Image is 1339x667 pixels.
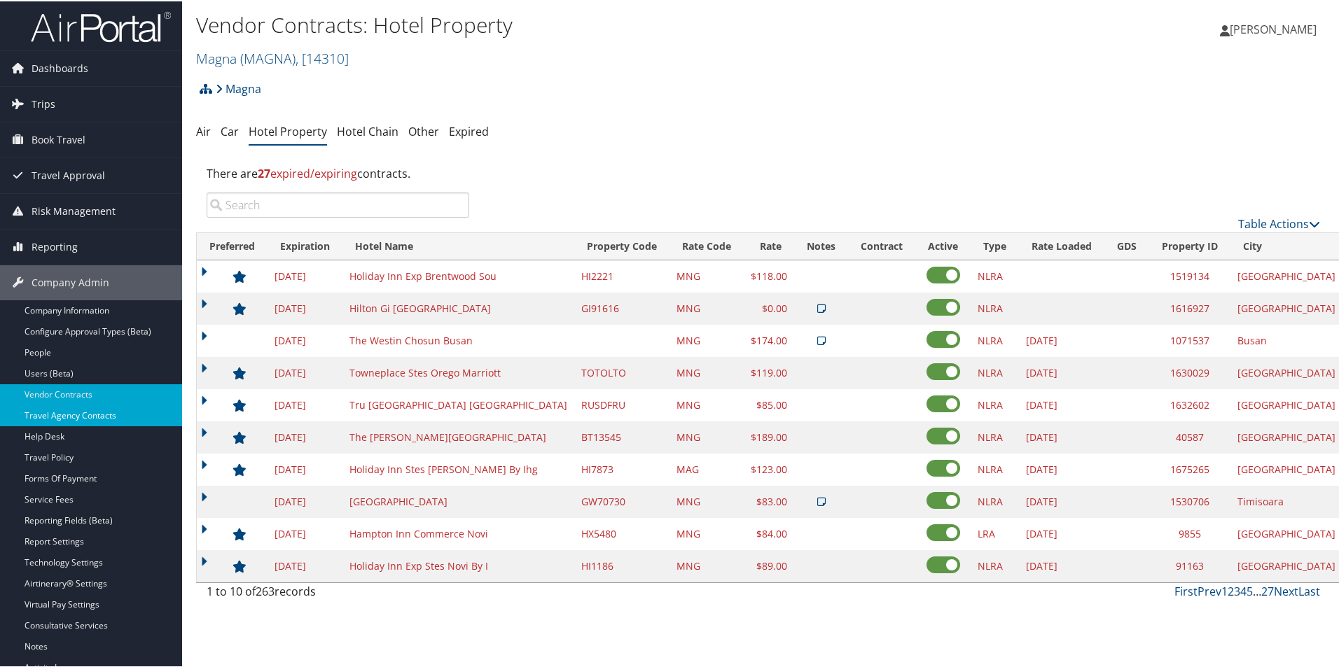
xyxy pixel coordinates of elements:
a: [PERSON_NAME] [1220,7,1331,49]
td: MNG [669,517,744,549]
span: , [ 14310 ] [296,48,349,66]
td: The Westin Chosun Busan [342,323,574,356]
a: Air [196,122,211,138]
td: [DATE] [1019,323,1104,356]
td: NLRA [971,452,1019,484]
td: Towneplace Stes Orego Marriott [342,356,574,388]
th: Expiration: activate to sort column descending [268,232,342,259]
td: $189.00 [744,420,794,452]
th: Type: activate to sort column ascending [971,232,1019,259]
td: $123.00 [744,452,794,484]
span: Book Travel [32,121,85,156]
a: 5 [1247,582,1253,598]
span: 263 [256,582,275,598]
span: expired/expiring [258,164,357,180]
th: Preferred: activate to sort column ascending [197,232,268,259]
div: 1 to 10 of records [207,582,469,605]
td: 1519134 [1149,259,1230,291]
td: MNG [669,388,744,420]
td: GI91616 [574,291,669,323]
td: MNG [669,323,744,356]
td: MNG [669,259,744,291]
td: MNG [669,484,744,517]
td: $119.00 [744,356,794,388]
td: RUSDFRU [574,388,669,420]
h1: Vendor Contracts: Hotel Property [196,9,952,38]
td: 40587 [1149,420,1230,452]
td: MNG [669,356,744,388]
a: First [1174,582,1198,598]
span: Company Admin [32,264,109,299]
td: NLRA [971,420,1019,452]
td: 1530706 [1149,484,1230,517]
td: 1632602 [1149,388,1230,420]
td: NLRA [971,291,1019,323]
th: Active: activate to sort column ascending [915,232,971,259]
td: HI2221 [574,259,669,291]
td: BT13545 [574,420,669,452]
td: Hilton Gi [GEOGRAPHIC_DATA] [342,291,574,323]
a: Hotel Property [249,122,327,138]
a: Last [1298,582,1320,598]
th: Hotel Name: activate to sort column ascending [342,232,574,259]
td: [DATE] [268,356,342,388]
td: 9855 [1149,517,1230,549]
td: Hampton Inn Commerce Novi [342,517,574,549]
a: 3 [1234,582,1240,598]
td: Tru [GEOGRAPHIC_DATA] [GEOGRAPHIC_DATA] [342,388,574,420]
img: airportal-logo.png [31,9,171,42]
td: [DATE] [268,452,342,484]
th: Rate Code: activate to sort column ascending [669,232,744,259]
div: There are contracts. [196,153,1331,191]
a: Expired [449,122,489,138]
th: Property Code: activate to sort column ascending [574,232,669,259]
td: 91163 [1149,549,1230,581]
td: $174.00 [744,323,794,356]
td: [DATE] [268,388,342,420]
a: 1 [1221,582,1228,598]
td: $0.00 [744,291,794,323]
td: HI1186 [574,549,669,581]
a: 4 [1240,582,1247,598]
span: Dashboards [32,50,88,85]
td: [DATE] [1019,388,1104,420]
td: $85.00 [744,388,794,420]
td: [DATE] [1019,549,1104,581]
th: GDS: activate to sort column ascending [1104,232,1149,259]
td: [DATE] [268,291,342,323]
th: Rate Loaded: activate to sort column ascending [1019,232,1104,259]
a: Table Actions [1238,215,1320,230]
td: [DATE] [1019,356,1104,388]
span: … [1253,582,1261,598]
td: Holiday Inn Stes [PERSON_NAME] By Ihg [342,452,574,484]
td: GW70730 [574,484,669,517]
td: [DATE] [268,484,342,517]
span: Risk Management [32,192,116,227]
a: Magna [216,73,261,101]
a: Hotel Chain [337,122,398,138]
td: 1630029 [1149,356,1230,388]
strong: 27 [258,164,270,180]
td: Holiday Inn Exp Brentwood Sou [342,259,574,291]
td: [DATE] [268,420,342,452]
td: 1616927 [1149,291,1230,323]
span: Travel Approval [32,157,105,192]
a: Prev [1198,582,1221,598]
td: NLRA [971,549,1019,581]
td: 1071537 [1149,323,1230,356]
a: 27 [1261,582,1274,598]
td: NLRA [971,484,1019,517]
td: [DATE] [1019,517,1104,549]
td: [DATE] [1019,420,1104,452]
a: Magna [196,48,349,66]
td: TOTOLTO [574,356,669,388]
td: NLRA [971,388,1019,420]
td: [DATE] [268,323,342,356]
td: NLRA [971,259,1019,291]
a: Car [221,122,239,138]
td: 1675265 [1149,452,1230,484]
td: The [PERSON_NAME][GEOGRAPHIC_DATA] [342,420,574,452]
td: [DATE] [1019,452,1104,484]
td: MNG [669,291,744,323]
a: Next [1274,582,1298,598]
